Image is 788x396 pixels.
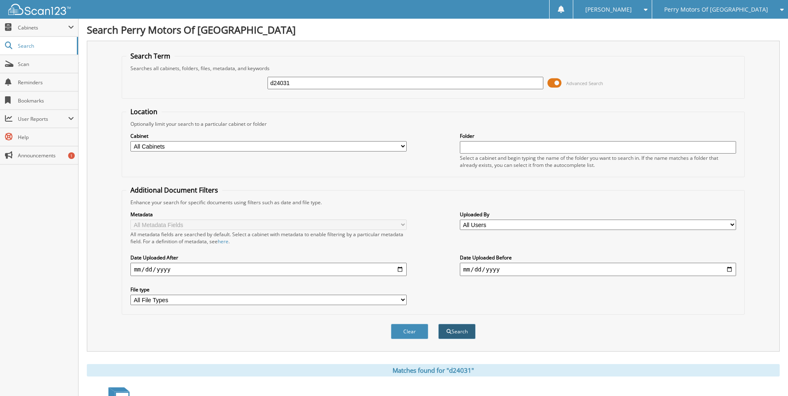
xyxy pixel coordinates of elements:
label: File type [130,286,407,293]
label: Date Uploaded Before [460,254,736,261]
label: Metadata [130,211,407,218]
legend: Location [126,107,162,116]
input: end [460,263,736,276]
span: Scan [18,61,74,68]
div: 1 [68,152,75,159]
button: Search [438,324,476,339]
label: Uploaded By [460,211,736,218]
label: Folder [460,132,736,139]
div: Enhance your search for specific documents using filters such as date and file type. [126,199,740,206]
span: Search [18,42,73,49]
legend: Additional Document Filters [126,186,222,195]
div: Matches found for "d24031" [87,364,780,376]
span: Advanced Search [566,80,603,86]
label: Date Uploaded After [130,254,407,261]
span: Cabinets [18,24,68,31]
h1: Search Perry Motors Of [GEOGRAPHIC_DATA] [87,23,780,37]
div: Optionally limit your search to a particular cabinet or folder [126,120,740,127]
legend: Search Term [126,51,174,61]
label: Cabinet [130,132,407,139]
span: Reminders [18,79,74,86]
img: scan123-logo-white.svg [8,4,71,15]
div: All metadata fields are searched by default. Select a cabinet with metadata to enable filtering b... [130,231,407,245]
span: Help [18,134,74,141]
div: Select a cabinet and begin typing the name of the folder you want to search in. If the name match... [460,154,736,169]
span: [PERSON_NAME] [585,7,632,12]
span: Perry Motors Of [GEOGRAPHIC_DATA] [664,7,768,12]
a: here [218,238,228,245]
input: start [130,263,407,276]
span: Announcements [18,152,74,159]
span: Bookmarks [18,97,74,104]
span: User Reports [18,115,68,122]
div: Searches all cabinets, folders, files, metadata, and keywords [126,65,740,72]
button: Clear [391,324,428,339]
